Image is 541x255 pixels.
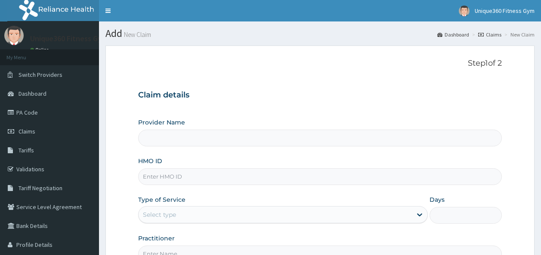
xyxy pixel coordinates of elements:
[138,157,162,165] label: HMO ID
[459,6,470,16] img: User Image
[138,168,502,185] input: Enter HMO ID
[19,71,62,79] span: Switch Providers
[30,47,51,53] a: Online
[30,35,108,42] p: Unique360 Fitness Gym
[19,184,62,192] span: Tariff Negotiation
[138,91,502,100] h3: Claim details
[138,118,185,127] label: Provider Name
[122,31,151,38] small: New Claim
[105,28,535,39] h1: Add
[4,26,24,45] img: User Image
[478,31,501,38] a: Claims
[19,90,46,97] span: Dashboard
[138,234,175,243] label: Practitioner
[143,210,176,219] div: Select type
[138,195,185,204] label: Type of Service
[475,7,535,15] span: Unique360 Fitness Gym
[138,59,502,68] p: Step 1 of 2
[19,127,35,135] span: Claims
[19,146,34,154] span: Tariffs
[430,195,445,204] label: Days
[437,31,469,38] a: Dashboard
[502,31,535,38] li: New Claim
